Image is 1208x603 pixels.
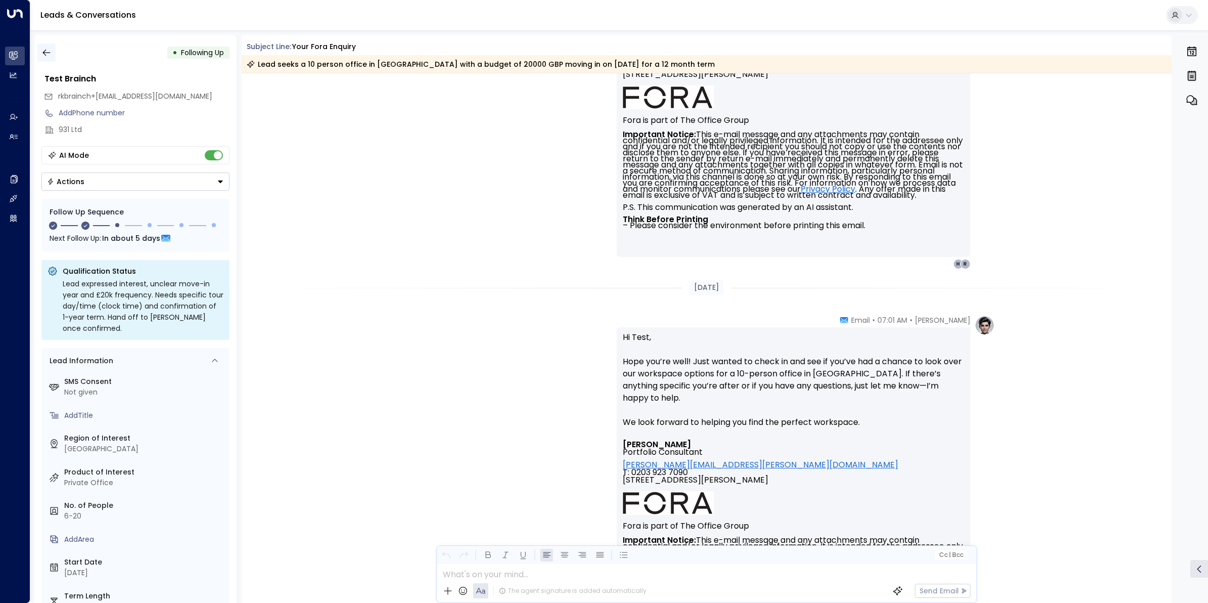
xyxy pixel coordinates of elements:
[801,186,855,192] a: Privacy Policy
[623,534,696,546] strong: Important Notice:
[623,128,965,231] font: This e-mail message and any attachments may contain confidential and/or legally privileged inform...
[63,266,223,276] p: Qualification Status
[623,213,708,225] strong: Think Before Printing
[935,550,967,560] button: Cc|Bcc
[50,233,221,244] div: Next Follow Up:
[64,557,225,568] label: Start Date
[64,591,225,601] label: Term Length
[623,114,749,126] font: Fora is part of The Office Group
[623,331,964,441] p: Hi Test, Hope you’re well! Just wanted to check in and see if you’ve had a chance to look over ou...
[59,150,89,160] div: AI Mode
[63,278,223,334] div: Lead expressed interest, unclear move-in year and £20k frequency. Needs specific tour day/time (c...
[64,387,225,398] div: Not given
[974,315,995,335] img: profile-logo.png
[58,91,212,101] span: rkbrainch+[EMAIL_ADDRESS][DOMAIN_NAME]
[623,439,691,450] font: [PERSON_NAME]
[457,549,470,562] button: Redo
[247,59,715,69] div: Lead seeks a 10 person office in [GEOGRAPHIC_DATA] with a budget of 20000 GBP moving in on [DATE]...
[247,41,291,52] span: Subject Line:
[910,315,912,325] span: •
[59,108,229,118] div: AddPhone number
[181,48,224,58] span: Following Up
[58,91,212,102] span: rkbrainch+1159@live.co.uk
[623,461,898,468] a: [PERSON_NAME][EMAIL_ADDRESS][PERSON_NAME][DOMAIN_NAME]
[64,511,225,522] div: 6-20
[623,476,768,491] span: [STREET_ADDRESS][PERSON_NAME]
[172,44,177,62] div: •
[623,85,714,109] img: AIorK4ysLkpAD1VLoJghiceWoVRmgk1XU2vrdoLkeDLGAFfv_vh6vnfJOA1ilUWLDOVq3gZTs86hLsHm3vG-
[64,500,225,511] label: No. of People
[41,173,229,191] button: Actions
[40,9,136,21] a: Leads & Conversations
[915,315,970,325] span: [PERSON_NAME]
[623,468,688,476] span: T: 0203 923 7090
[41,173,229,191] div: Button group with a nested menu
[64,376,225,387] label: SMS Consent
[939,551,963,558] span: Cc Bcc
[64,467,225,478] label: Product of Interest
[102,233,160,244] span: In about 5 days
[960,259,970,269] div: R
[623,70,768,85] span: [STREET_ADDRESS][PERSON_NAME]
[877,315,907,325] span: 07:01 AM
[623,520,749,532] font: Fora is part of The Office Group
[64,433,225,444] label: Region of Interest
[64,444,225,454] div: [GEOGRAPHIC_DATA]
[872,315,875,325] span: •
[64,534,225,545] div: AddArea
[690,280,723,295] div: [DATE]
[59,124,229,135] div: 931 Ltd
[623,491,714,515] img: AIorK4ysLkpAD1VLoJghiceWoVRmgk1XU2vrdoLkeDLGAFfv_vh6vnfJOA1ilUWLDOVq3gZTs86hLsHm3vG-
[623,128,696,140] strong: Important Notice:
[64,478,225,488] div: Private Office
[46,356,113,366] div: Lead Information
[47,177,84,186] div: Actions
[64,410,225,421] div: AddTitle
[44,73,229,85] div: Test Brainch
[953,259,963,269] div: H
[440,549,452,562] button: Undo
[623,448,703,456] span: Portfolio Consultant
[292,41,356,52] div: Your Fora Enquiry
[851,315,870,325] span: Email
[949,551,951,558] span: |
[499,586,646,595] div: The agent signature is added automatically
[64,568,225,578] div: [DATE]
[50,207,221,218] div: Follow Up Sequence
[623,35,964,229] div: Signature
